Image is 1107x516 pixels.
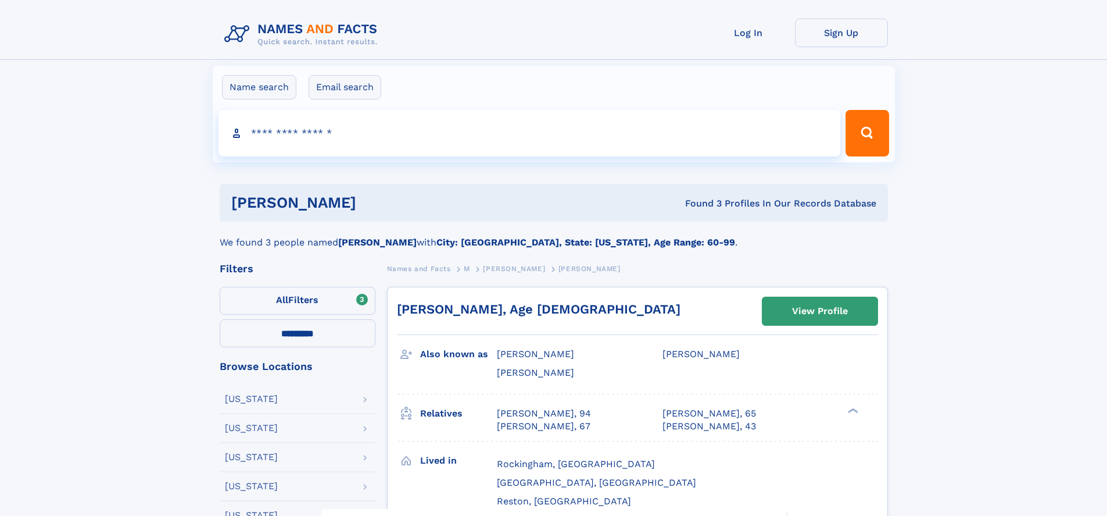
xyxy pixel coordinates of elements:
[762,297,877,325] a: View Profile
[792,298,848,325] div: View Profile
[464,261,470,276] a: M
[220,222,888,250] div: We found 3 people named with .
[309,75,381,99] label: Email search
[662,420,756,433] a: [PERSON_NAME], 43
[483,261,545,276] a: [PERSON_NAME]
[795,19,888,47] a: Sign Up
[276,294,288,305] span: All
[497,407,591,420] a: [PERSON_NAME], 94
[662,348,740,360] span: [PERSON_NAME]
[558,265,621,273] span: [PERSON_NAME]
[220,264,375,274] div: Filters
[220,19,387,50] img: Logo Names and Facts
[225,453,278,462] div: [US_STATE]
[218,110,841,156] input: search input
[464,265,470,273] span: M
[338,237,417,248] b: [PERSON_NAME]
[497,477,696,488] span: [GEOGRAPHIC_DATA], [GEOGRAPHIC_DATA]
[225,394,278,404] div: [US_STATE]
[231,195,521,210] h1: [PERSON_NAME]
[497,420,590,433] a: [PERSON_NAME], 67
[225,424,278,433] div: [US_STATE]
[420,451,497,471] h3: Lived in
[220,287,375,315] label: Filters
[497,496,631,507] span: Reston, [GEOGRAPHIC_DATA]
[497,348,574,360] span: [PERSON_NAME]
[702,19,795,47] a: Log In
[387,261,451,276] a: Names and Facts
[497,458,655,469] span: Rockingham, [GEOGRAPHIC_DATA]
[436,237,735,248] b: City: [GEOGRAPHIC_DATA], State: [US_STATE], Age Range: 60-99
[483,265,545,273] span: [PERSON_NAME]
[420,404,497,424] h3: Relatives
[846,110,889,156] button: Search Button
[420,344,497,364] h3: Also known as
[845,407,859,414] div: ❯
[222,75,296,99] label: Name search
[225,482,278,491] div: [US_STATE]
[521,197,876,210] div: Found 3 Profiles In Our Records Database
[397,302,680,316] a: [PERSON_NAME], Age [DEMOGRAPHIC_DATA]
[497,367,574,378] span: [PERSON_NAME]
[662,407,756,420] a: [PERSON_NAME], 65
[220,361,375,372] div: Browse Locations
